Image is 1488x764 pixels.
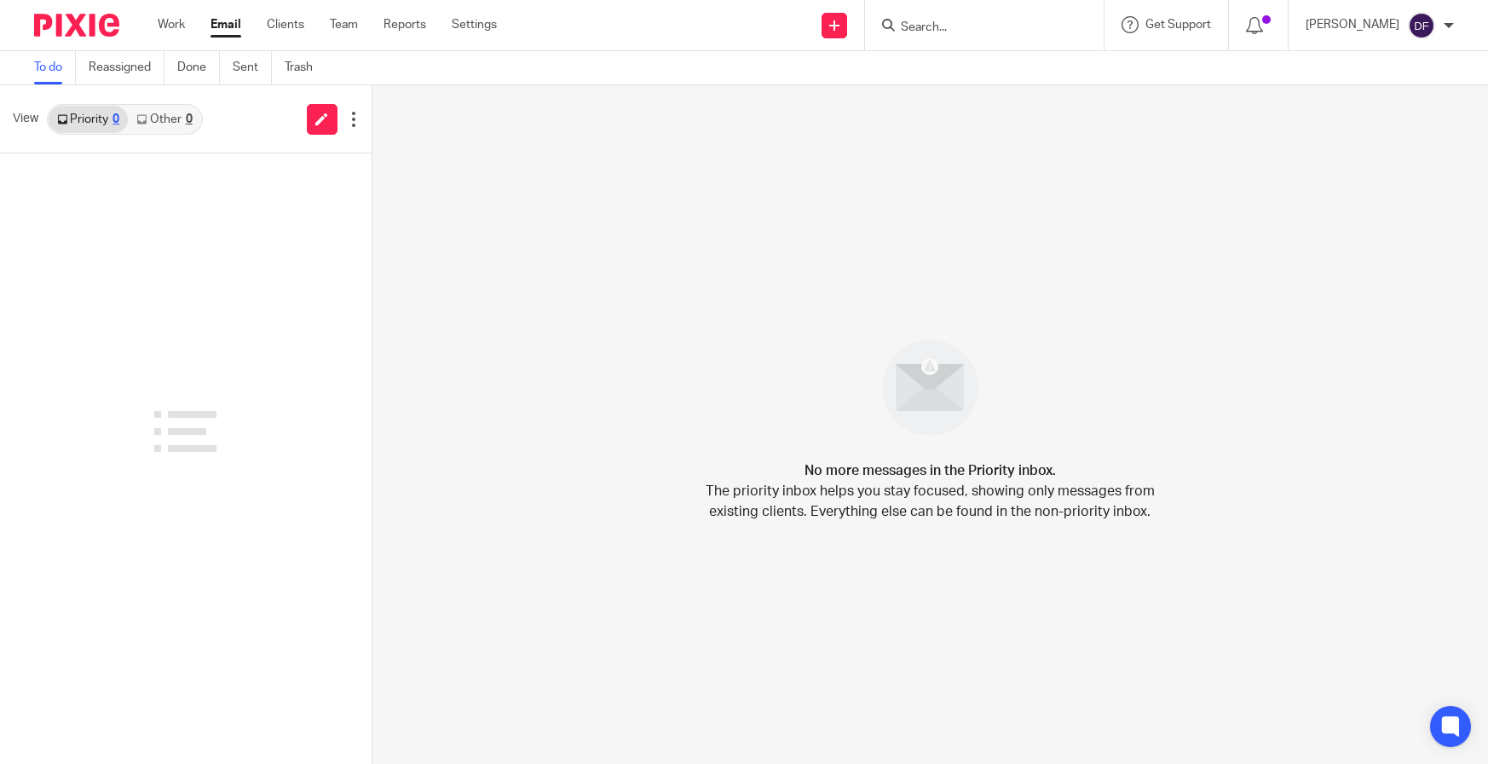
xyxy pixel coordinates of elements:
[1306,16,1399,33] p: [PERSON_NAME]
[285,51,326,84] a: Trash
[13,110,38,128] span: View
[186,113,193,125] div: 0
[49,106,128,133] a: Priority0
[267,16,304,33] a: Clients
[871,328,989,447] img: image
[112,113,119,125] div: 0
[805,460,1056,481] h4: No more messages in the Priority inbox.
[89,51,164,84] a: Reassigned
[899,20,1053,36] input: Search
[452,16,497,33] a: Settings
[128,106,200,133] a: Other0
[1408,12,1435,39] img: svg%3E
[1145,19,1211,31] span: Get Support
[330,16,358,33] a: Team
[384,16,426,33] a: Reports
[211,16,241,33] a: Email
[34,51,76,84] a: To do
[158,16,185,33] a: Work
[233,51,272,84] a: Sent
[704,481,1156,522] p: The priority inbox helps you stay focused, showing only messages from existing clients. Everythin...
[34,14,119,37] img: Pixie
[177,51,220,84] a: Done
